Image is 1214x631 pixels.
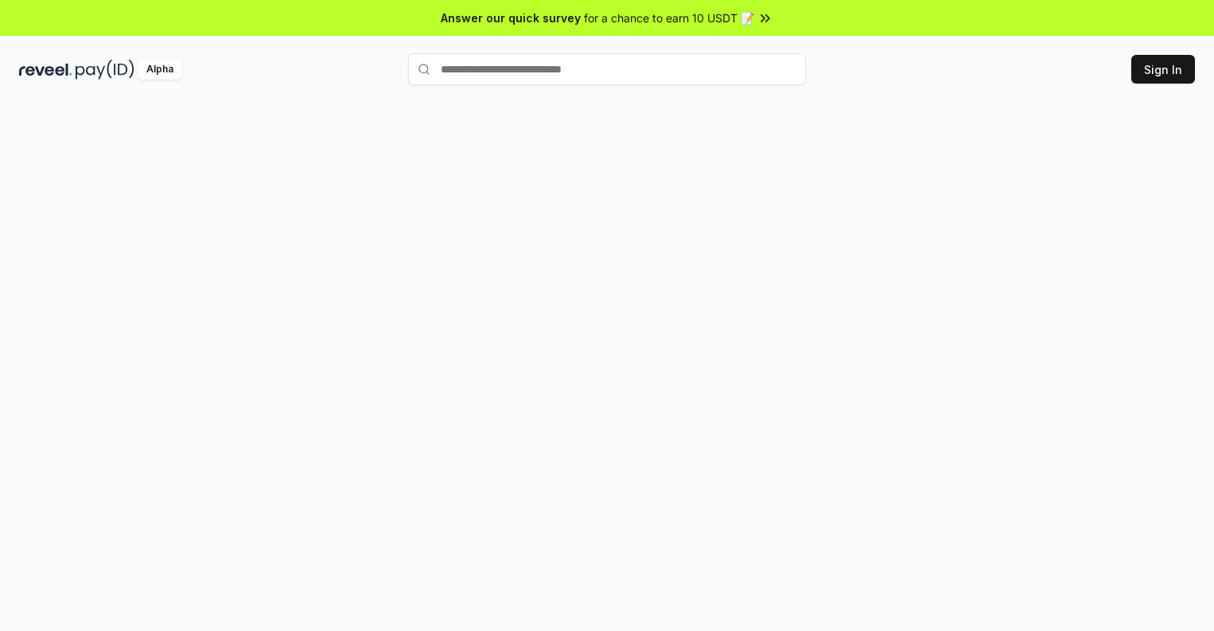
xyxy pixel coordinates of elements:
[584,10,754,26] span: for a chance to earn 10 USDT 📝
[441,10,581,26] span: Answer our quick survey
[19,60,72,80] img: reveel_dark
[138,60,182,80] div: Alpha
[1131,55,1195,84] button: Sign In
[76,60,134,80] img: pay_id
